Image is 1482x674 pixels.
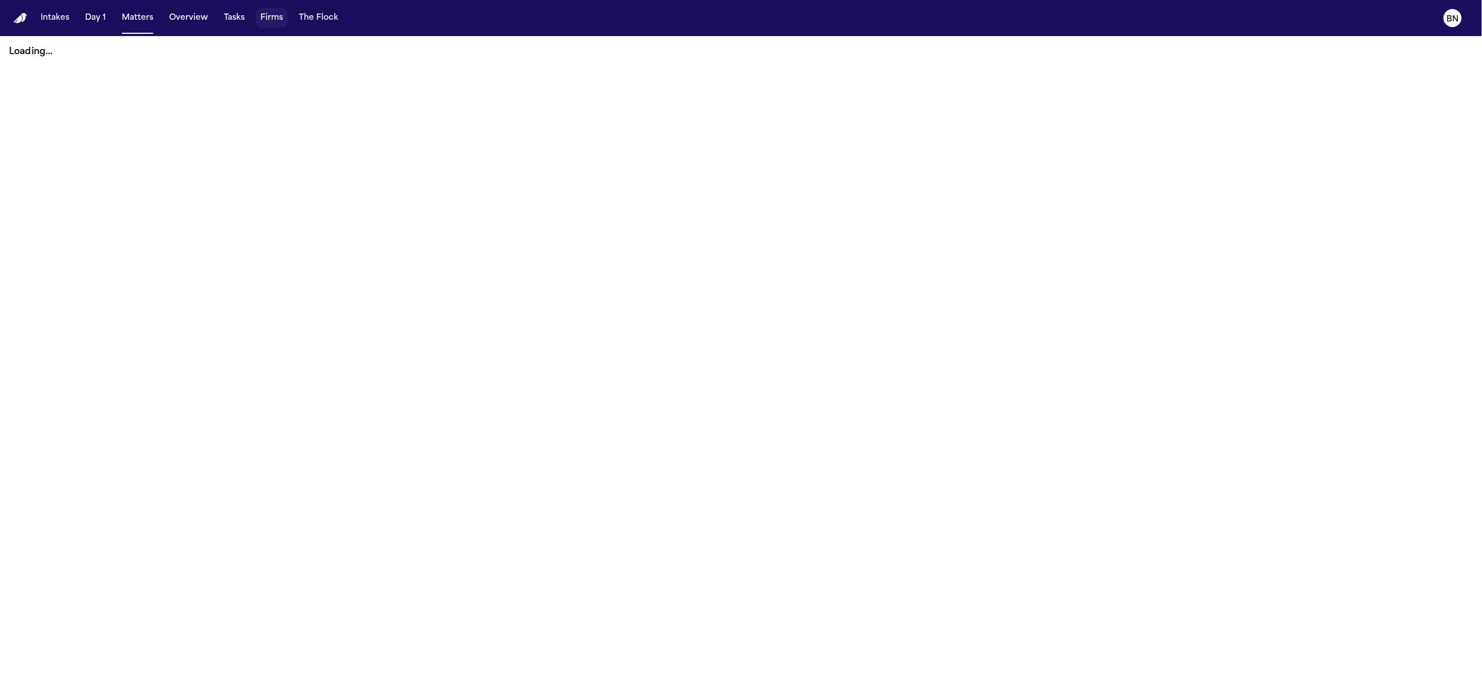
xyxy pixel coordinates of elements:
[36,8,74,28] button: Intakes
[294,8,343,28] button: The Flock
[9,45,1473,59] p: Loading...
[117,8,158,28] button: Matters
[256,8,287,28] button: Firms
[219,8,249,28] button: Tasks
[165,8,213,28] button: Overview
[14,13,27,24] img: Finch Logo
[14,13,27,24] a: Home
[81,8,110,28] button: Day 1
